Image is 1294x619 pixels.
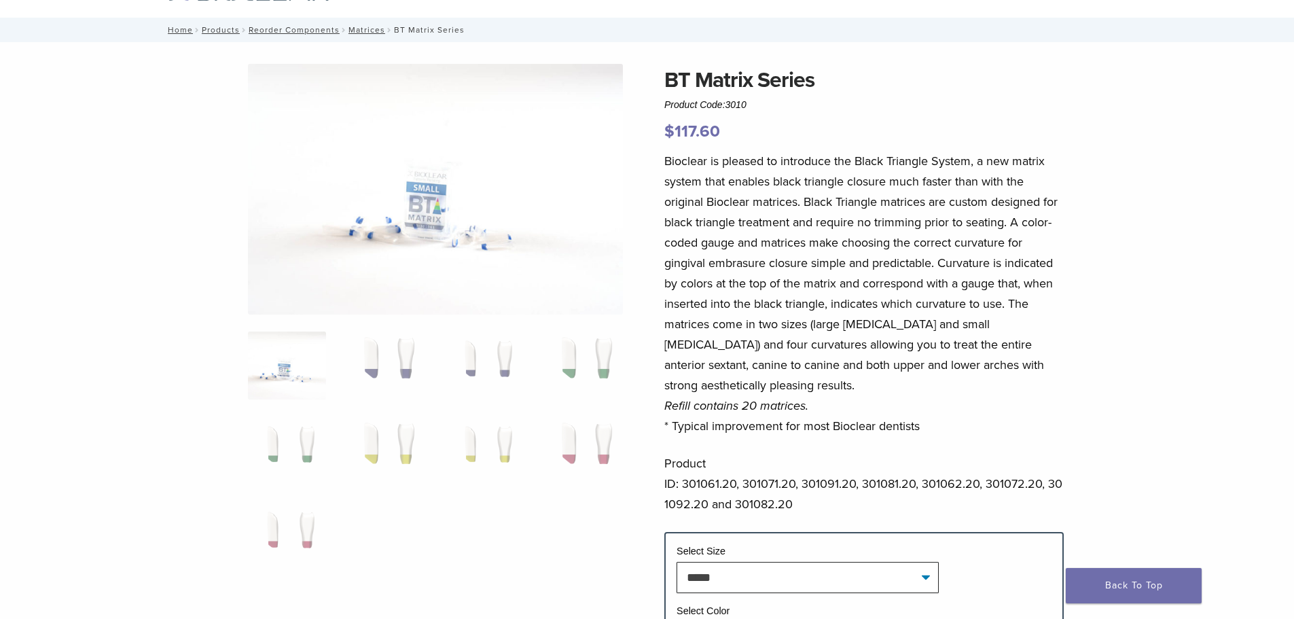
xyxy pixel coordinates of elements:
span: Product Code: [664,99,747,110]
p: Product ID: 301061.20, 301071.20, 301091.20, 301081.20, 301062.20, 301072.20, 301092.20 and 30108... [664,453,1064,514]
img: BT Matrix Series - Image 8 [544,417,622,485]
img: Anterior-Black-Triangle-Series-Matrices-324x324.jpg [248,332,326,400]
a: Products [202,25,240,35]
em: Refill contains 20 matrices. [664,398,808,413]
img: Anterior Black Triangle Series Matrices [248,64,623,315]
img: BT Matrix Series - Image 2 [346,332,425,400]
img: BT Matrix Series - Image 3 [446,332,524,400]
label: Select Size [677,546,725,556]
a: Home [164,25,193,35]
h1: BT Matrix Series [664,64,1064,96]
span: / [340,26,348,33]
span: / [193,26,202,33]
span: $ [664,122,675,141]
img: BT Matrix Series - Image 6 [346,417,425,485]
img: BT Matrix Series - Image 9 [248,503,326,571]
p: Bioclear is pleased to introduce the Black Triangle System, a new matrix system that enables blac... [664,151,1064,436]
span: 3010 [725,99,747,110]
a: Reorder Components [249,25,340,35]
a: Back To Top [1066,568,1202,603]
img: BT Matrix Series - Image 4 [544,332,622,400]
span: / [240,26,249,33]
img: BT Matrix Series - Image 7 [446,417,524,485]
nav: BT Matrix Series [158,18,1136,42]
label: Select Color [677,605,730,616]
span: / [385,26,394,33]
img: BT Matrix Series - Image 5 [248,417,326,485]
bdi: 117.60 [664,122,720,141]
a: Matrices [348,25,385,35]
